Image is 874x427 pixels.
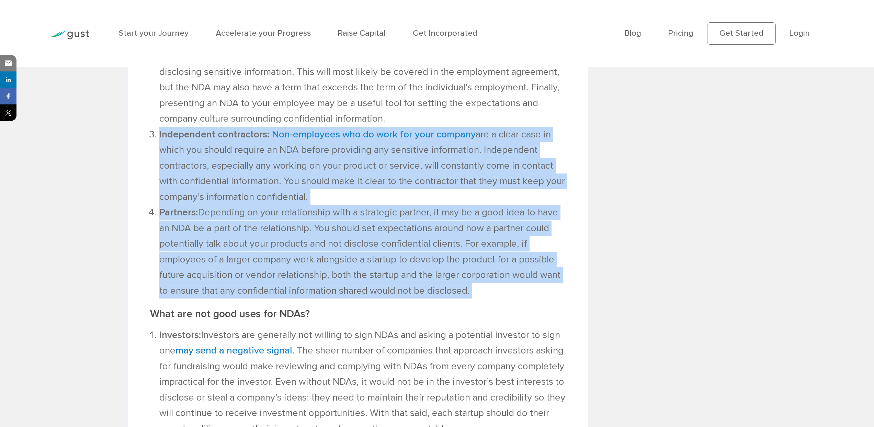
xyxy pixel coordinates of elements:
[159,206,198,218] strong: Partners:
[119,28,189,38] a: Start your Journey
[175,345,292,356] a: may send a negative signal
[216,28,311,38] a: Accelerate your Progress
[272,128,476,140] a: Non-employees who do work for your company
[159,128,270,140] strong: Independent contractors:
[51,30,89,40] img: Gust Logo
[159,127,566,205] li: are a clear case in which you should require an NDA before providing any sensitive information. I...
[338,28,386,38] a: Raise Capital
[668,28,693,38] a: Pricing
[159,205,566,299] li: Depending on your relationship with a strategic partner, it may be a good idea to have an NDA be ...
[159,49,566,127] li: NDAs help ensure that anyone you are bringing into your company will not be disclosing sensitive ...
[789,28,810,38] a: Login
[150,308,566,320] h2: What are not good uses for NDAs?
[413,28,477,38] a: Get Incorporated
[707,22,776,44] a: Get Started
[624,28,641,38] a: Blog
[159,329,201,341] strong: Investors:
